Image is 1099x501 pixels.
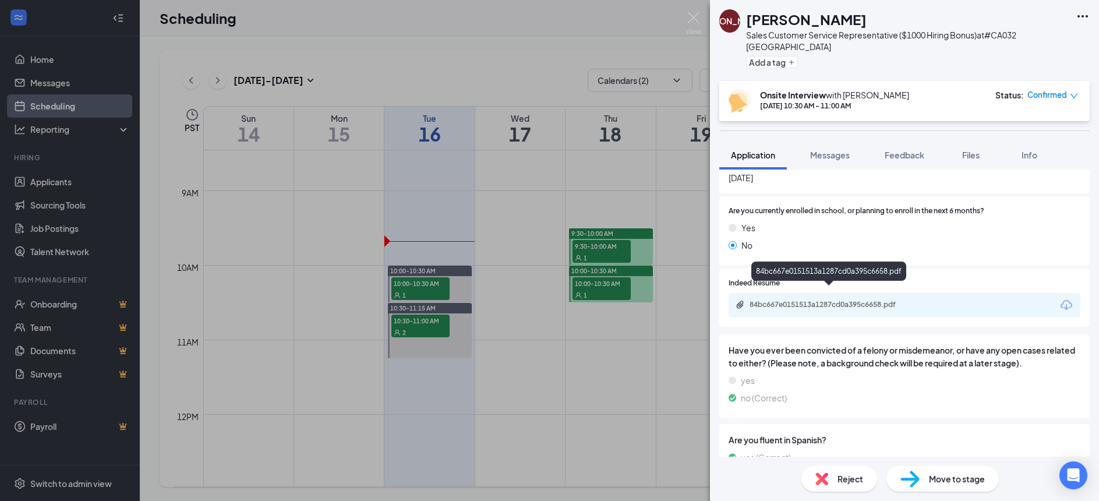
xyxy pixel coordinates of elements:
[929,472,985,485] span: Move to stage
[837,472,863,485] span: Reject
[731,150,775,160] span: Application
[962,150,980,160] span: Files
[1027,89,1067,101] span: Confirmed
[746,9,867,29] h1: [PERSON_NAME]
[741,239,752,252] span: No
[1059,298,1073,312] svg: Download
[729,206,984,217] span: Are you currently enrolled in school, or planning to enroll in the next 6 months?
[729,278,780,289] span: Indeed Resume
[1022,150,1037,160] span: Info
[885,150,924,160] span: Feedback
[760,101,909,111] div: [DATE] 10:30 AM - 11:00 AM
[788,59,795,66] svg: Plus
[736,300,924,311] a: Paperclip84bc667e0151513a1287cd0a395c6658.pdf
[746,29,1070,52] div: Sales Customer Service Representative ($1000 Hiring Bonus) at #CA032 [GEOGRAPHIC_DATA]
[736,300,745,309] svg: Paperclip
[750,300,913,309] div: 84bc667e0151513a1287cd0a395c6658.pdf
[741,391,787,404] span: no (Correct)
[1059,461,1087,489] div: Open Intercom Messenger
[729,433,1080,446] span: Are you fluent in Spanish?
[1070,92,1078,100] span: down
[741,221,755,234] span: Yes
[729,344,1080,369] span: Have you ever been convicted of a felony or misdemeanor, or have any open cases related to either...
[696,15,764,27] div: [PERSON_NAME]
[1076,9,1090,23] svg: Ellipses
[760,90,826,100] b: Onsite Interview
[760,89,909,101] div: with [PERSON_NAME]
[741,374,755,387] span: yes
[746,56,798,68] button: PlusAdd a tag
[729,171,1080,184] span: [DATE]
[995,89,1024,101] div: Status :
[751,262,906,281] div: 84bc667e0151513a1287cd0a395c6658.pdf
[741,451,791,464] span: yes (Correct)
[810,150,850,160] span: Messages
